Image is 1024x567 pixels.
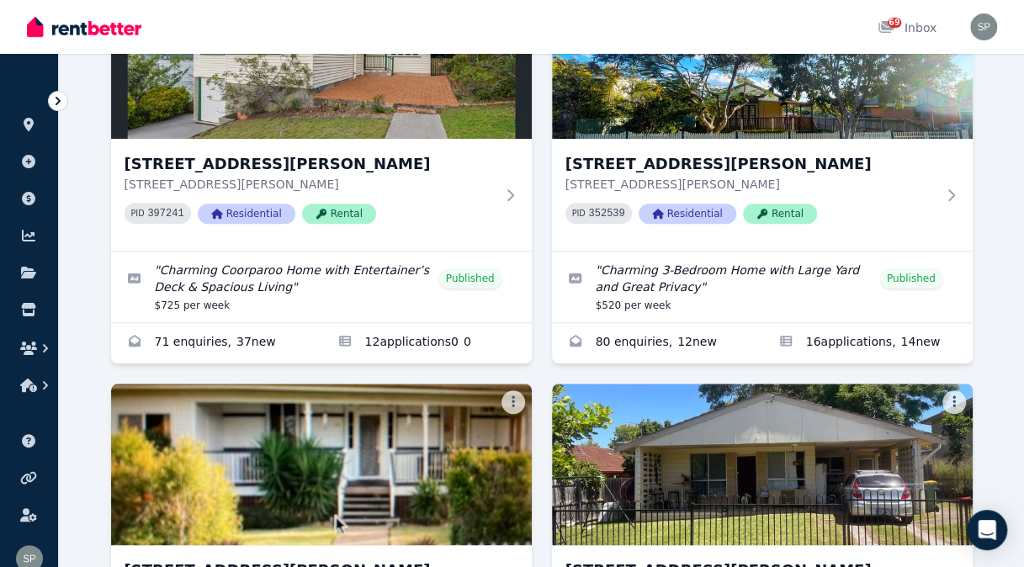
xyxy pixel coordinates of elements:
[552,323,762,363] a: Enquiries for 24 Southampton Rd, Ellen Grove
[942,390,966,414] button: More options
[321,323,532,363] a: Applications for 21 Walker St, Coorparoo
[967,510,1007,550] div: Open Intercom Messenger
[501,390,525,414] button: More options
[552,252,973,322] a: Edit listing: Charming 3-Bedroom Home with Large Yard and Great Privacy
[125,152,495,176] h3: [STREET_ADDRESS][PERSON_NAME]
[572,209,586,218] small: PID
[27,14,141,40] img: RentBetter
[111,252,532,322] a: Edit listing: Charming Coorparoo Home with Entertainer’s Deck & Spacious Living
[125,176,495,193] p: [STREET_ADDRESS][PERSON_NAME]
[762,323,973,363] a: Applications for 24 Southampton Rd, Ellen Grove
[198,204,295,224] span: Residential
[131,209,145,218] small: PID
[639,204,736,224] span: Residential
[302,204,376,224] span: Rental
[888,18,901,28] span: 69
[147,208,183,220] code: 397241
[565,176,936,193] p: [STREET_ADDRESS][PERSON_NAME]
[878,19,936,36] div: Inbox
[588,208,624,220] code: 352539
[565,152,936,176] h3: [STREET_ADDRESS][PERSON_NAME]
[111,384,532,545] img: 35 Miller St, Urangan
[552,384,973,545] img: 74 Smiths Rd, Goodna
[743,204,817,224] span: Rental
[970,13,997,40] img: Steven Purcell
[111,323,321,363] a: Enquiries for 21 Walker St, Coorparoo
